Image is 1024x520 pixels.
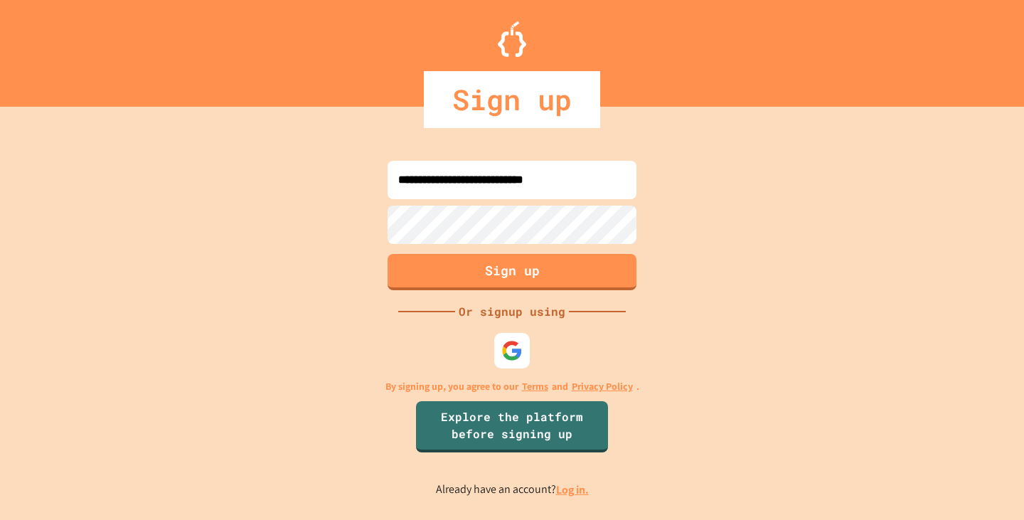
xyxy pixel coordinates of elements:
[388,254,636,290] button: Sign up
[501,340,523,361] img: google-icon.svg
[498,21,526,57] img: Logo.svg
[455,303,569,320] div: Or signup using
[556,482,589,497] a: Log in.
[385,379,639,394] p: By signing up, you agree to our and .
[416,401,608,452] a: Explore the platform before signing up
[522,379,548,394] a: Terms
[424,71,600,128] div: Sign up
[572,379,633,394] a: Privacy Policy
[436,481,589,499] p: Already have an account?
